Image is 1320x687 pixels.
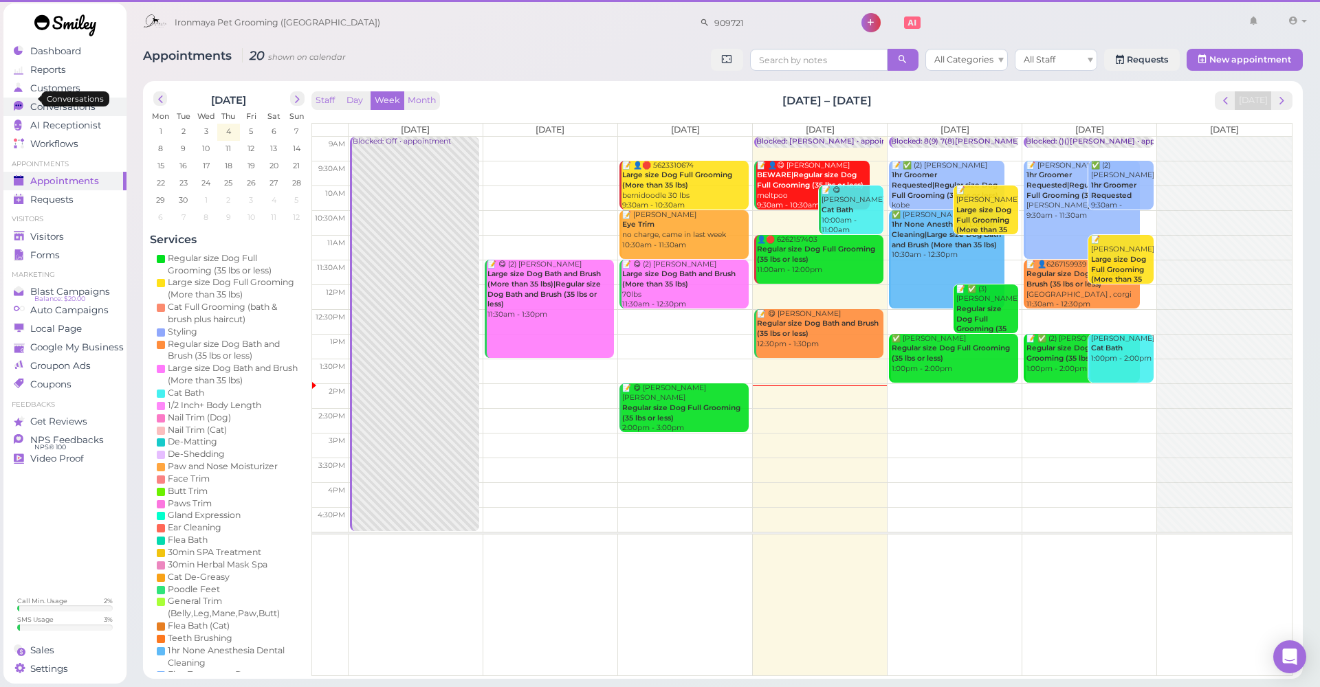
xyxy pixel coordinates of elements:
[1091,255,1146,294] b: Large size Dog Full Grooming (More than 35 lbs)
[621,383,749,433] div: 📝 😋 [PERSON_NAME] [PERSON_NAME] 2:00pm - 3:00pm
[247,194,254,206] span: 3
[30,644,54,656] span: Sales
[30,194,74,205] span: Requests
[155,194,166,206] span: 29
[1210,124,1239,135] span: [DATE]
[1090,235,1153,316] div: 📝 [PERSON_NAME] 11:00am - 12:00pm
[352,137,479,147] div: Blocked: Off • appointment
[30,249,60,261] span: Forms
[3,641,126,660] a: Sales
[318,461,345,470] span: 3:30pm
[30,120,101,131] span: AI Receptionist
[318,510,345,519] span: 4:30pm
[1026,269,1125,289] b: Regular size Dog Bath and Brush (35 lbs or less)
[246,142,256,155] span: 12
[330,337,345,346] span: 1pm
[956,304,1006,343] b: Regular size Dog Full Grooming (35 lbs or less)
[17,615,54,624] div: SMS Usage
[30,175,99,187] span: Appointments
[168,632,232,644] div: Teeth Brushing
[267,111,280,121] span: Sat
[956,205,1011,245] b: Large size Dog Full Grooming (More than 35 lbs)
[197,111,215,121] span: Wed
[3,159,126,169] li: Appointments
[104,596,113,605] div: 2 %
[168,620,230,632] div: Flea Bath (Cat)
[30,341,124,353] span: Google My Business
[269,211,278,223] span: 11
[1104,49,1180,71] a: Requests
[30,453,84,464] span: Video Proof
[168,448,225,460] div: De-Shedding
[157,142,164,155] span: 8
[821,185,883,236] div: 📝 😋 [PERSON_NAME] 10:00am - 11:00am
[168,534,208,546] div: Flea Bath
[3,431,126,449] a: NPS Feedbacks NPS® 100
[168,362,301,387] div: Large size Dog Bath and Brush (More than 35 lbs)
[956,185,1018,267] div: 📝 [PERSON_NAME] 10:00am - 11:00am
[1209,54,1291,65] span: New appointment
[536,124,564,135] span: [DATE]
[30,434,104,446] span: NPS Feedbacks
[327,238,345,247] span: 11am
[3,412,126,431] a: Get Reviews
[891,161,1004,232] div: 📝 ✅ (2) [PERSON_NAME] kobe [PERSON_NAME] 9:30am - 10:30am
[246,111,256,121] span: Fri
[1026,343,1117,363] b: Regular size Dog Full Grooming (35 lbs or less)
[1187,49,1303,71] button: New appointment
[211,91,246,106] h2: [DATE]
[891,210,1004,260] div: ✅ [PERSON_NAME] 10:30am - 12:30pm
[621,210,749,251] div: 📝 [PERSON_NAME] no charge, came in last week 10:30am - 11:30am
[30,379,71,390] span: Coupons
[168,546,261,559] div: 30min SPA Treatment
[202,211,210,223] span: 8
[487,269,601,308] b: Large size Dog Bath and Brush (More than 35 lbs)|Regular size Dog Bath and Brush (35 lbs or less)
[178,159,188,172] span: 16
[30,64,66,76] span: Reports
[270,125,278,137] span: 6
[291,142,302,155] span: 14
[168,387,204,399] div: Cat Bath
[328,486,345,495] span: 4pm
[157,211,164,223] span: 6
[168,583,220,596] div: Poodle Feet
[756,161,870,211] div: 📝 👤😋 [PERSON_NAME] meltpoo 9:30am - 10:30am
[293,194,300,206] span: 5
[757,319,879,338] b: Regular size Dog Bath and Brush (35 lbs or less)
[956,284,1018,365] div: 📝 ✅ (3) [PERSON_NAME] 12:00pm - 1:00pm
[168,460,278,473] div: Paw and Nose Moisturizer
[3,246,126,264] a: Forms
[242,48,346,63] i: 20
[318,412,345,420] span: 2:30pm
[1215,91,1236,110] button: prev
[168,252,301,277] div: Regular size Dog Full Grooming (35 lbs or less)
[3,172,126,190] a: Appointments
[3,98,126,116] a: Conversations
[1026,260,1139,310] div: 📝 👤6267159939 [GEOGRAPHIC_DATA] , corgi 11:30am - 12:30pm
[1026,137,1189,147] div: Blocked: ()()[PERSON_NAME] • appointment
[34,293,85,304] span: Balance: $20.00
[30,45,81,57] span: Dashboard
[179,142,187,155] span: 9
[329,387,345,396] span: 2pm
[622,269,736,289] b: Large size Dog Bath and Brush (More than 35 lbs)
[756,309,883,350] div: 📝 😋 [PERSON_NAME] 12:30pm - 1:30pm
[168,301,301,326] div: Cat Full Grooming (bath & brush plus haircut)
[892,220,1001,249] b: 1hr None Anesthesia Dental Cleaning|Large size Dog Bath and Brush (More than 35 lbs)
[246,211,256,223] span: 10
[3,42,126,60] a: Dashboard
[822,205,853,214] b: Cat Bath
[104,615,113,624] div: 3 %
[709,12,843,34] input: Search customer
[268,52,346,62] small: shown on calendar
[34,442,66,453] span: NPS® 100
[291,177,302,189] span: 28
[1090,161,1153,221] div: ✅ (2) [PERSON_NAME] 9:30am - 10:30am
[168,595,301,620] div: General Trim (Belly,Leg,Mane,Paw,Butt)
[30,231,64,243] span: Visitors
[326,288,345,297] span: 12pm
[203,194,209,206] span: 1
[3,214,126,224] li: Visitors
[329,139,345,148] span: 9am
[143,48,235,63] span: Appointments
